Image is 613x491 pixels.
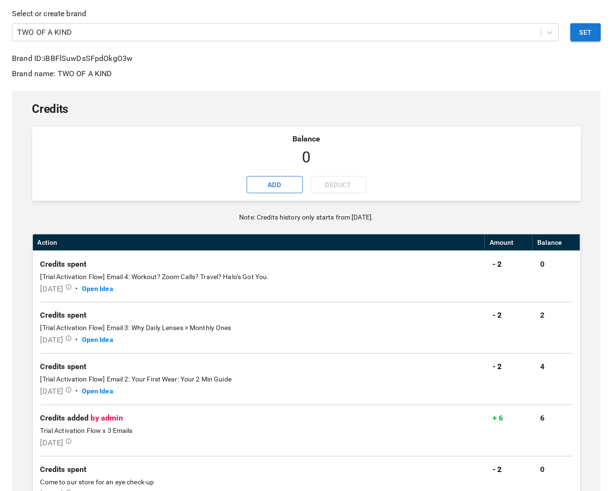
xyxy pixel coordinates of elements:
p: 0 [540,464,573,476]
strong: by admin [91,414,123,423]
p: 0 [540,259,573,270]
p: - 2 [492,259,525,270]
span: • [76,284,78,295]
button: Menu [478,240,482,245]
button: Menu [525,240,530,245]
button: Set [571,23,601,41]
p: - 2 [492,310,525,321]
p: Credits spent [40,259,478,270]
p: Credits spent [40,310,478,321]
div: Action [38,239,58,246]
p: Credits spent [40,361,478,373]
p: [DATE] [40,387,63,398]
p: Credits spent [40,464,478,476]
h3: Balance [293,135,321,144]
p: Trial Activation Flow x 3 Emails [40,426,271,436]
p: - 2 [492,361,525,373]
p: Credits added [40,413,478,424]
p: [Trial Activation Flow] Email 3: Why Daily Lenses > Monthly Ones [40,323,271,333]
h1: Credits [32,102,581,116]
p: - 2 [492,464,525,476]
p: Come to our store for an eye check-up [40,478,271,488]
p: [DATE] [40,335,63,346]
p: Select or create brand [12,8,601,20]
p: 4 [540,361,573,373]
button: Menu [573,240,578,245]
p: Note: Credits history only starts from [DATE]. [32,212,581,222]
button: ADD [247,176,303,194]
p: Brand ID: iBBFlSuwDsSFpdOkgO3w [12,53,601,64]
div: Balance [537,239,563,246]
p: 0 [302,146,311,169]
span: • [76,387,78,398]
p: 6 [540,413,573,424]
div: Amount [490,239,514,246]
p: Brand name: TWO OF A KIND [12,68,601,80]
p: [Trial Activation Flow] Email 2: Your First Wear: Your 2 Min Guide [40,375,271,385]
span: • [76,335,78,346]
p: [DATE] [40,284,63,295]
p: + 6 [492,413,525,424]
p: [Trial Activation Flow] Email 4: Workout? Zoom Calls? Travel? Halo’s Got You. [40,272,271,282]
a: Open Idea [82,285,113,292]
a: Open Idea [82,388,113,395]
a: Open Idea [82,336,113,344]
p: 2 [540,310,573,321]
p: [DATE] [40,438,63,449]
